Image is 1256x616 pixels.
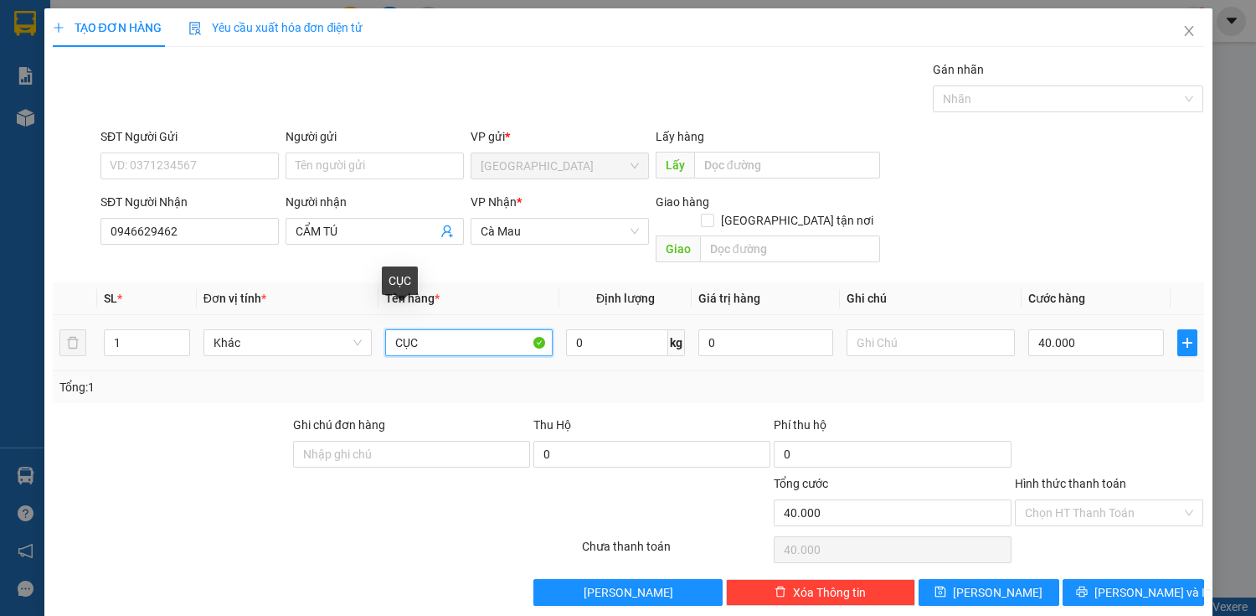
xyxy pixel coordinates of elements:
div: Phí thu hộ [774,416,1011,441]
li: VP Cái Nước [116,71,223,90]
span: printer [1076,586,1088,599]
span: VP Nhận [471,195,517,209]
span: Giá trị hàng [698,292,760,305]
span: delete [775,586,786,599]
span: [PERSON_NAME] [584,583,673,602]
span: Lấy hàng [656,130,704,143]
b: Đầu lộ Phú Mỹ, H Cái Nước [116,92,219,124]
input: 0 [698,329,833,356]
label: Hình thức thanh toán [1015,477,1126,490]
input: Dọc đường [700,236,880,262]
button: Close [1166,8,1212,55]
span: Cà Mau [481,219,639,244]
span: SL [104,292,117,305]
span: Đơn vị tính [203,292,266,305]
span: plus [1178,336,1197,349]
div: SĐT Người Gửi [100,127,279,146]
div: Tổng: 1 [59,378,486,396]
input: VD: Bàn, Ghế [385,329,553,356]
span: user-add [440,225,454,238]
div: Chưa thanh toán [580,537,773,567]
div: SĐT Người Nhận [100,193,279,211]
span: Tổng cước [774,477,828,490]
button: plus [1177,329,1197,356]
span: save [934,586,946,599]
span: [PERSON_NAME] và In [1094,583,1212,602]
button: printer[PERSON_NAME] và In [1063,579,1203,606]
span: Khác [214,330,362,355]
label: Ghi chú đơn hàng [293,418,385,432]
li: [PERSON_NAME] [8,8,243,40]
span: Tên hàng [385,292,440,305]
span: Giao [656,236,700,262]
input: Dọc đường [694,152,880,179]
span: Thu Hộ [533,418,571,432]
span: [PERSON_NAME] [953,583,1042,602]
img: icon [188,22,202,35]
span: [GEOGRAPHIC_DATA] tận nơi [714,211,880,230]
div: Người nhận [286,193,464,211]
span: Định lượng [596,292,655,305]
span: Cước hàng [1028,292,1085,305]
button: [PERSON_NAME] [533,579,723,606]
span: close [1182,24,1196,38]
div: VP gửi [471,127,649,146]
span: plus [53,22,64,34]
span: Giao hàng [656,195,709,209]
span: TẠO ĐƠN HÀNG [53,21,162,34]
li: VP [GEOGRAPHIC_DATA] [8,71,116,127]
span: Xóa Thông tin [793,583,866,602]
input: Ghi chú đơn hàng [293,441,530,468]
span: environment [116,93,127,105]
button: delete [59,329,86,356]
div: Người gửi [286,127,464,146]
th: Ghi chú [840,282,1022,315]
input: Ghi Chú [847,329,1015,356]
span: kg [668,329,685,356]
button: deleteXóa Thông tin [726,579,915,606]
span: Lấy [656,152,694,179]
button: save[PERSON_NAME] [919,579,1059,606]
span: Sài Gòn [481,153,639,179]
label: Gán nhãn [933,63,984,76]
span: Yêu cầu xuất hóa đơn điện tử [188,21,363,34]
div: CỤC [382,267,418,295]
